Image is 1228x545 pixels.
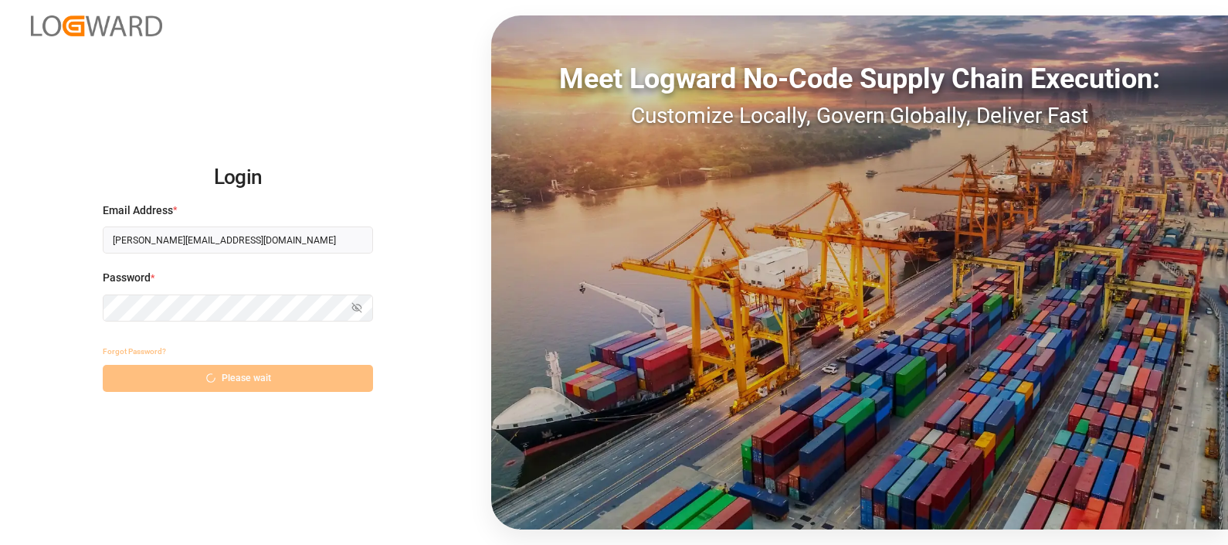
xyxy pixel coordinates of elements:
span: Email Address [103,203,173,219]
div: Customize Locally, Govern Globally, Deliver Fast [491,100,1228,132]
img: Logward_new_orange.png [31,15,162,36]
div: Meet Logward No-Code Supply Chain Execution: [491,58,1228,100]
h2: Login [103,153,373,203]
span: Password [103,270,151,286]
input: Enter your email [103,227,373,254]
